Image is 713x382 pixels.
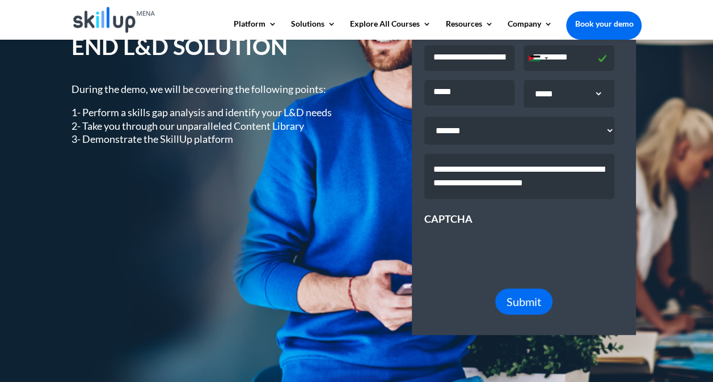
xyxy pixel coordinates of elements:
[71,83,341,146] div: During the demo, we will be covering the following points:
[507,20,552,39] a: Company
[495,288,552,315] button: Submit
[524,46,551,70] div: Selected country
[350,20,431,39] a: Explore All Courses
[445,20,493,39] a: Resources
[424,226,597,270] iframe: reCAPTCHA
[73,7,155,33] img: Skillup Mena
[424,213,472,226] label: CAPTCHA
[507,295,541,308] span: Submit
[566,11,642,36] a: Book your demo
[524,260,713,382] iframe: Chat Widget
[291,20,336,39] a: Solutions
[71,106,341,146] p: 1- Perform a skills gap analysis and identify your L&D needs 2- Take you through our unparalleled...
[234,20,277,39] a: Platform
